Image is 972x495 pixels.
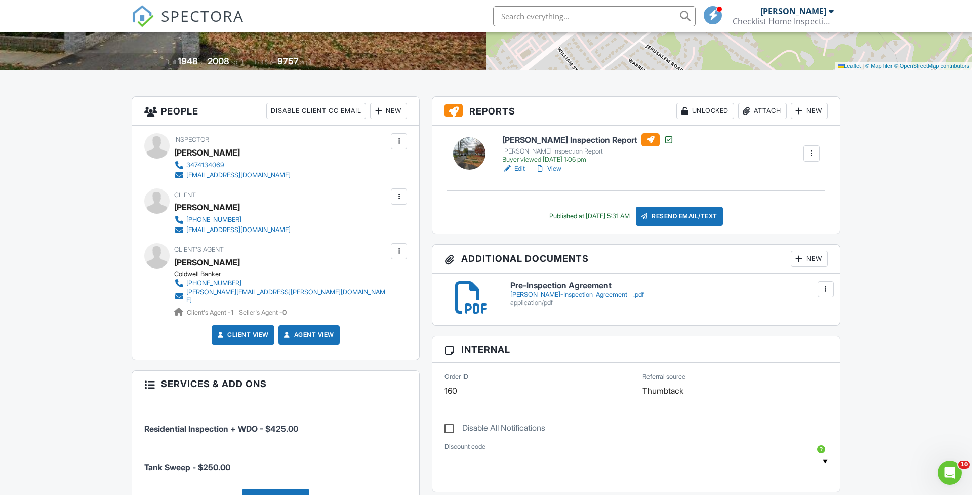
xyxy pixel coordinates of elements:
[432,245,840,274] h3: Additional Documents
[255,58,276,66] span: Lot Size
[174,225,291,235] a: [EMAIL_ADDRESS][DOMAIN_NAME]
[510,281,828,307] a: Pre-Inspection Agreement [PERSON_NAME]-Inspection_Agreement__.pdf application/pdf
[174,136,209,143] span: Inspector
[502,147,674,156] div: [PERSON_NAME] Inspection Report
[838,63,861,69] a: Leaflet
[862,63,864,69] span: |
[502,133,674,146] h6: [PERSON_NAME] Inspection Report
[444,442,485,451] label: Discount code
[174,200,240,215] div: [PERSON_NAME]
[186,216,241,224] div: [PHONE_NUMBER]
[636,207,723,226] div: Resend Email/Text
[144,462,230,472] span: Tank Sweep - $250.00
[493,6,696,26] input: Search everything...
[282,309,287,316] strong: 0
[791,251,828,267] div: New
[502,156,674,164] div: Buyer viewed [DATE] 1:06 pm
[174,145,240,160] div: [PERSON_NAME]
[186,279,241,287] div: [PHONE_NUMBER]
[186,288,388,304] div: [PERSON_NAME][EMAIL_ADDRESS][PERSON_NAME][DOMAIN_NAME]
[266,103,366,119] div: Disable Client CC Email
[370,103,407,119] div: New
[132,97,419,126] h3: People
[174,246,224,253] span: Client's Agent
[174,170,291,180] a: [EMAIL_ADDRESS][DOMAIN_NAME]
[444,372,468,382] label: Order ID
[760,6,826,16] div: [PERSON_NAME]
[186,171,291,179] div: [EMAIL_ADDRESS][DOMAIN_NAME]
[186,161,224,169] div: 3474134069
[502,164,525,174] a: Edit
[277,56,299,66] div: 9757
[865,63,893,69] a: © MapTiler
[738,103,787,119] div: Attach
[174,288,388,304] a: [PERSON_NAME][EMAIL_ADDRESS][PERSON_NAME][DOMAIN_NAME]
[432,336,840,363] h3: Internal
[174,255,240,270] a: [PERSON_NAME]
[300,58,313,66] span: sq.ft.
[132,371,419,397] h3: Services & Add ons
[938,461,962,485] iframe: Intercom live chat
[282,330,334,340] a: Agent View
[239,309,287,316] span: Seller's Agent -
[132,5,154,27] img: The Best Home Inspection Software - Spectora
[174,215,291,225] a: [PHONE_NUMBER]
[502,133,674,164] a: [PERSON_NAME] Inspection Report [PERSON_NAME] Inspection Report Buyer viewed [DATE] 1:06 pm
[186,226,291,234] div: [EMAIL_ADDRESS][DOMAIN_NAME]
[510,291,828,299] div: [PERSON_NAME]-Inspection_Agreement__.pdf
[958,461,970,469] span: 10
[132,14,244,35] a: SPECTORA
[549,212,630,220] div: Published at [DATE] 5:31 AM
[144,424,298,434] span: Residential Inspection + WDO - $425.00
[894,63,969,69] a: © OpenStreetMap contributors
[444,423,545,436] label: Disable All Notifications
[535,164,561,174] a: View
[174,191,196,199] span: Client
[174,270,396,278] div: Coldwell Banker
[174,160,291,170] a: 3474134069
[215,330,269,340] a: Client View
[642,372,685,382] label: Referral source
[432,97,840,126] h3: Reports
[231,58,245,66] span: sq. ft.
[187,309,235,316] span: Client's Agent -
[174,278,388,288] a: [PHONE_NUMBER]
[676,103,734,119] div: Unlocked
[733,16,834,26] div: Checklist Home Inspections
[208,56,229,66] div: 2008
[178,56,198,66] div: 1948
[791,103,828,119] div: New
[161,5,244,26] span: SPECTORA
[165,58,176,66] span: Built
[144,443,407,481] li: Manual fee: Tank Sweep
[231,309,233,316] strong: 1
[510,299,828,307] div: application/pdf
[510,281,828,290] h6: Pre-Inspection Agreement
[144,405,407,443] li: Service: Residential Inspection + WDO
